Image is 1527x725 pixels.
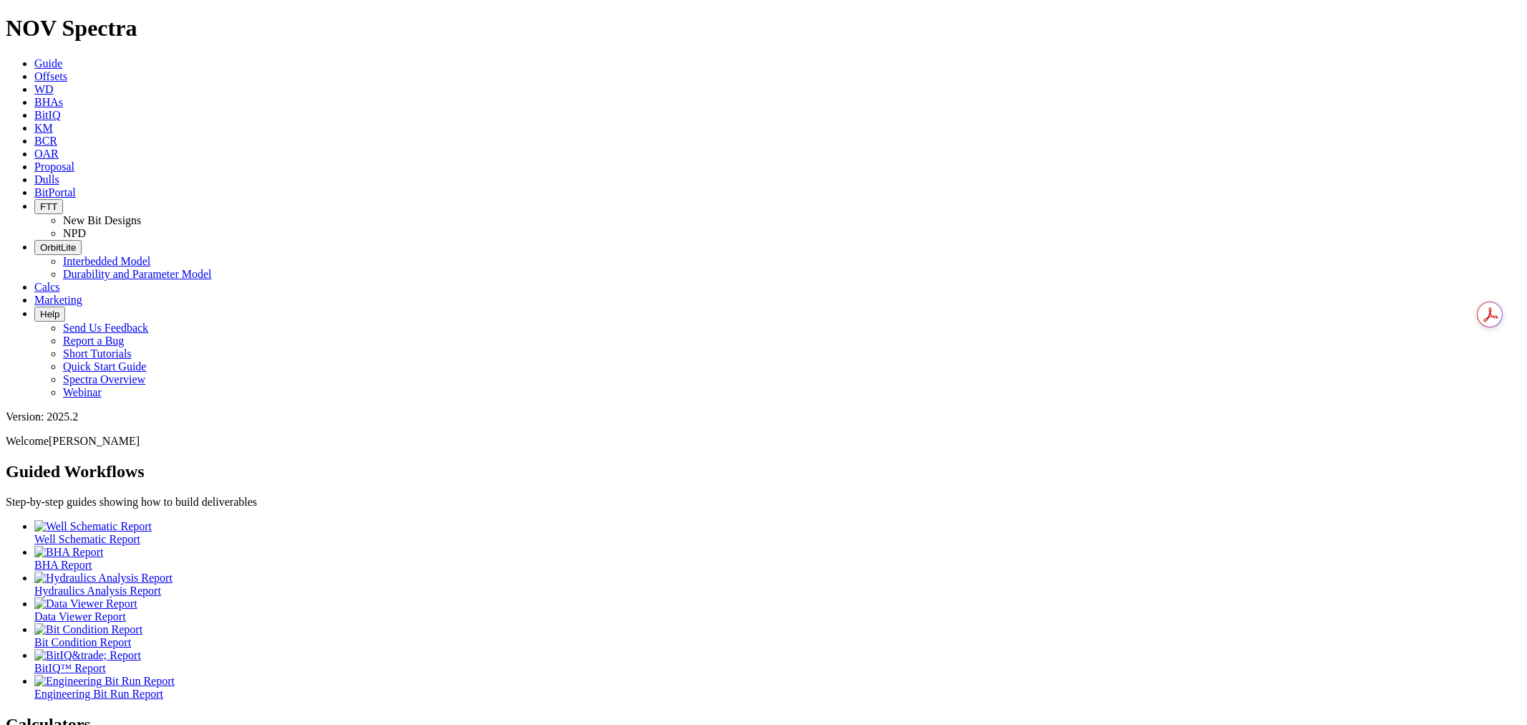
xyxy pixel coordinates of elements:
[6,410,1521,423] div: Version: 2025.2
[34,688,163,700] span: Engineering Bit Run Report
[34,572,1521,597] a: Hydraulics Analysis Report Hydraulics Analysis Report
[6,15,1521,42] h1: NOV Spectra
[63,255,150,267] a: Interbedded Model
[63,335,124,347] a: Report a Bug
[34,135,57,147] a: BCR
[6,462,1521,481] h2: Guided Workflows
[6,435,1521,448] p: Welcome
[34,240,82,255] button: OrbitLite
[34,520,152,533] img: Well Schematic Report
[34,623,142,636] img: Bit Condition Report
[34,546,1521,571] a: BHA Report BHA Report
[34,610,126,623] span: Data Viewer Report
[34,559,92,571] span: BHA Report
[63,386,102,398] a: Webinar
[34,83,54,95] a: WD
[34,122,53,134] a: KM
[40,201,57,212] span: FTT
[34,294,82,306] a: Marketing
[34,623,1521,648] a: Bit Condition Report Bit Condition Report
[34,597,1521,623] a: Data Viewer Report Data Viewer Report
[34,186,76,198] a: BitPortal
[34,585,161,597] span: Hydraulics Analysis Report
[34,662,106,674] span: BitIQ™ Report
[34,675,1521,700] a: Engineering Bit Run Report Engineering Bit Run Report
[34,675,175,688] img: Engineering Bit Run Report
[40,309,59,320] span: Help
[34,70,67,82] a: Offsets
[40,242,76,253] span: OrbitLite
[34,173,59,186] a: Dulls
[34,109,60,121] a: BitIQ
[34,546,103,559] img: BHA Report
[34,199,63,214] button: FTT
[34,160,74,173] a: Proposal
[49,435,140,447] span: [PERSON_NAME]
[63,373,145,385] a: Spectra Overview
[6,496,1521,509] p: Step-by-step guides showing how to build deliverables
[34,649,141,662] img: BitIQ&trade; Report
[34,57,62,69] a: Guide
[34,281,60,293] a: Calcs
[63,347,132,360] a: Short Tutorials
[34,572,173,585] img: Hydraulics Analysis Report
[34,636,131,648] span: Bit Condition Report
[34,96,63,108] a: BHAs
[63,214,141,226] a: New Bit Designs
[34,533,140,545] span: Well Schematic Report
[34,597,137,610] img: Data Viewer Report
[63,227,86,239] a: NPD
[63,360,146,373] a: Quick Start Guide
[34,649,1521,674] a: BitIQ&trade; Report BitIQ™ Report
[34,520,1521,545] a: Well Schematic Report Well Schematic Report
[34,148,59,160] a: OAR
[34,307,65,322] button: Help
[63,268,212,280] a: Durability and Parameter Model
[63,322,148,334] a: Send Us Feedback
